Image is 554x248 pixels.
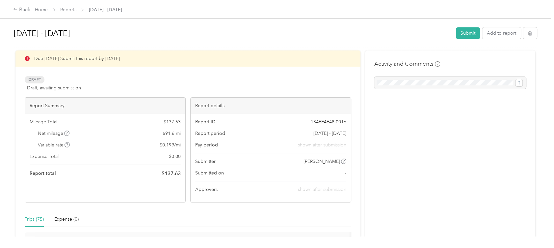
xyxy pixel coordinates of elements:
[30,170,56,177] span: Report total
[191,98,351,114] div: Report details
[195,118,216,125] span: Report ID
[313,130,346,137] span: [DATE] - [DATE]
[195,141,218,148] span: Pay period
[13,6,30,14] div: Back
[482,27,521,39] button: Add to report
[298,187,346,192] span: shown after submission
[195,170,224,176] span: Submitted on
[25,76,44,83] span: Draft
[303,158,340,165] span: [PERSON_NAME]
[311,118,346,125] span: 134EE4E48-0016
[456,27,480,39] button: Submit
[164,118,181,125] span: $ 137.63
[35,7,48,13] a: Home
[30,153,59,160] span: Expense Total
[374,60,440,68] h4: Activity and Comments
[89,6,122,13] span: [DATE] - [DATE]
[25,98,185,114] div: Report Summary
[60,7,76,13] a: Reports
[195,186,218,193] span: Approvers
[54,216,79,223] div: Expense (0)
[25,216,44,223] div: Trips (75)
[163,130,181,137] span: 691.6 mi
[195,130,225,137] span: Report period
[160,141,181,148] span: $ 0.199 / mi
[517,211,554,248] iframe: Everlance-gr Chat Button Frame
[38,130,70,137] span: Net mileage
[15,50,360,67] div: Due [DATE]. Submit this report by [DATE]
[162,170,181,177] span: $ 137.63
[169,153,181,160] span: $ 0.00
[195,158,216,165] span: Submitter
[14,25,451,41] h1: Sep 1 - 30, 2025
[298,141,346,148] span: shown after submission
[30,118,57,125] span: Mileage Total
[345,170,346,176] span: -
[38,141,70,148] span: Variable rate
[27,84,81,91] span: Draft, awaiting submission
